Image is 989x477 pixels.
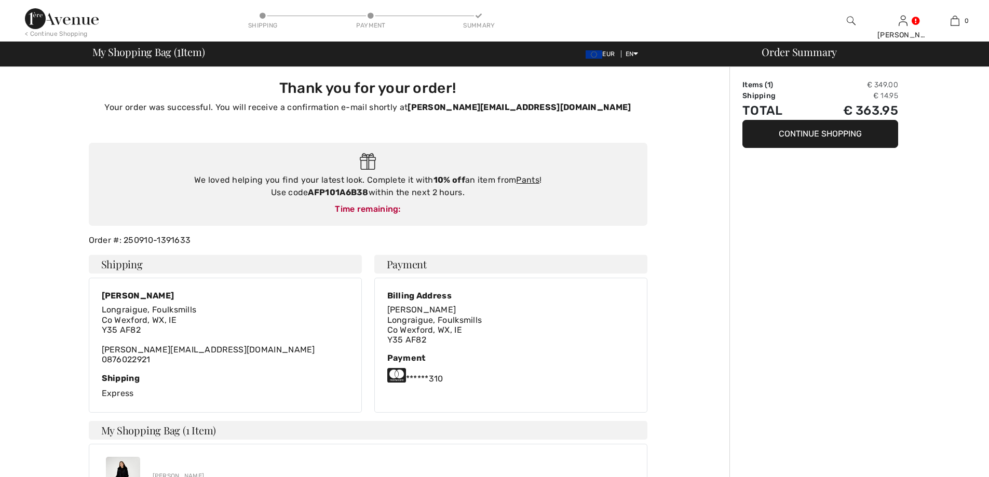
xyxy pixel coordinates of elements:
[742,120,898,148] button: Continue Shopping
[99,203,637,215] div: Time remaining:
[808,101,898,120] td: € 363.95
[387,315,482,345] span: Longraigue, Foulksmills Co Wexford, WX, IE Y35 AF82
[742,79,808,90] td: Items ( )
[102,305,197,334] span: Longraigue, Foulksmills Co Wexford, WX, IE Y35 AF82
[899,16,907,25] a: Sign In
[899,15,907,27] img: My Info
[808,90,898,101] td: € 14.95
[92,47,205,57] span: My Shopping Bag ( Item)
[808,79,898,90] td: € 349.00
[463,21,494,30] div: Summary
[355,21,386,30] div: Payment
[247,21,278,30] div: Shipping
[374,255,647,274] h4: Payment
[965,16,969,25] span: 0
[742,101,808,120] td: Total
[83,234,654,247] div: Order #: 250910-1391633
[177,44,181,58] span: 1
[387,305,456,315] span: [PERSON_NAME]
[877,30,928,40] div: [PERSON_NAME]
[95,101,641,114] p: Your order was successful. You will receive a confirmation e-mail shortly at
[102,291,315,301] div: [PERSON_NAME]
[89,421,647,440] h4: My Shopping Bag (1 Item)
[25,29,88,38] div: < Continue Shopping
[586,50,619,58] span: EUR
[102,373,349,400] div: Express
[25,8,99,29] img: 1ère Avenue
[89,255,362,274] h4: Shipping
[626,50,639,58] span: EN
[387,291,482,301] div: Billing Address
[749,47,983,57] div: Order Summary
[408,102,631,112] strong: [PERSON_NAME][EMAIL_ADDRESS][DOMAIN_NAME]
[102,373,349,383] div: Shipping
[516,175,539,185] a: Pants
[95,79,641,97] h3: Thank you for your order!
[308,187,368,197] strong: AFP101A6B38
[847,15,856,27] img: search the website
[102,305,315,364] div: [PERSON_NAME][EMAIL_ADDRESS][DOMAIN_NAME] 0876022921
[387,353,634,363] div: Payment
[433,175,465,185] strong: 10% off
[586,50,602,59] img: Euro
[360,153,376,170] img: Gift.svg
[929,15,980,27] a: 0
[767,80,770,89] span: 1
[742,90,808,101] td: Shipping
[951,15,959,27] img: My Bag
[99,174,637,199] div: We loved helping you find your latest look. Complete it with an item from ! Use code within the n...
